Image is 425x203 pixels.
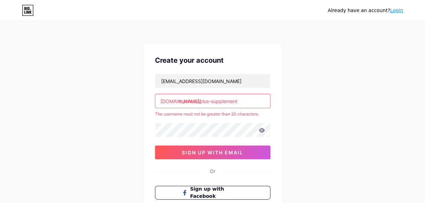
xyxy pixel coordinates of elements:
[190,185,243,200] span: Sign up with Facebook
[210,168,215,175] div: Or
[155,145,270,159] button: sign up with email
[390,8,403,13] a: Login
[155,74,270,88] input: Email
[328,7,403,14] div: Already have an account?
[155,111,270,117] div: The username must not be greater than 20 characters.
[182,150,243,155] span: sign up with email
[160,98,201,105] div: [DOMAIN_NAME]/
[155,94,270,108] input: username
[155,55,270,65] div: Create your account
[155,186,270,200] button: Sign up with Facebook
